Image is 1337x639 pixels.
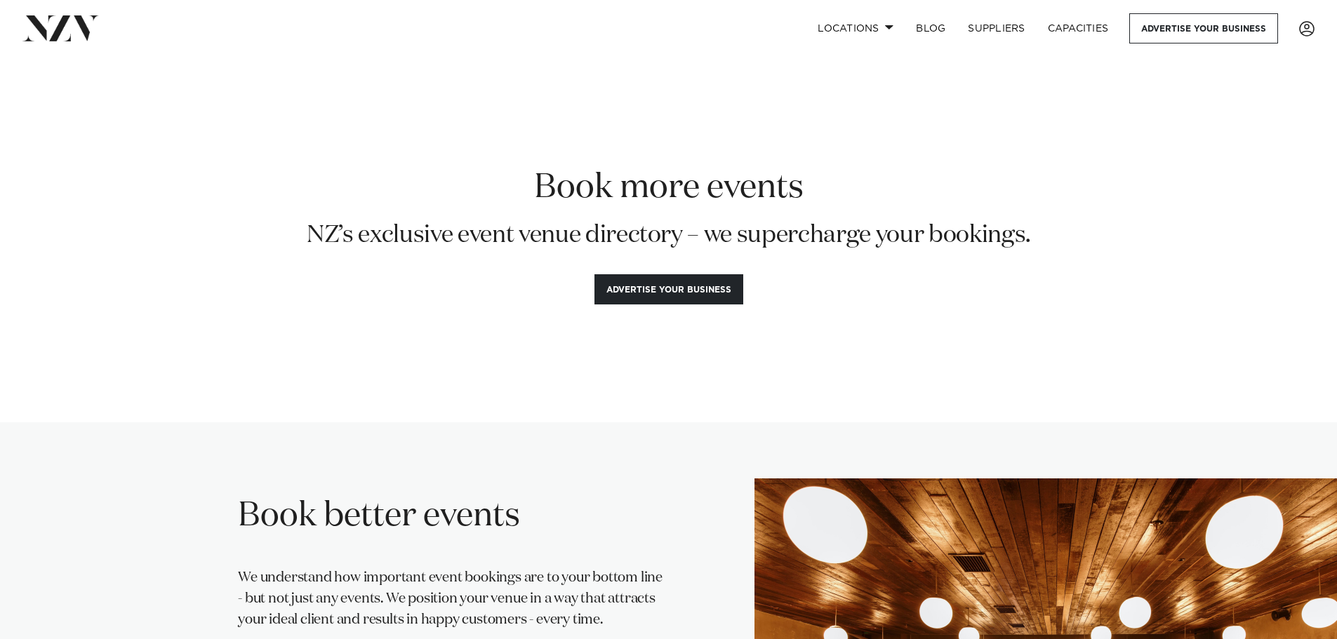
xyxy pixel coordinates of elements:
[905,13,957,43] a: BLOG
[1037,13,1120,43] a: Capacities
[594,274,743,304] button: Advertise your business
[1129,13,1278,43] a: Advertise your business
[22,15,99,41] img: nzv-logo.png
[238,567,668,630] p: We understand how important event bookings are to your bottom line - but not just any events. We ...
[164,221,1174,250] p: NZ’s exclusive event venue directory – we supercharge your bookings.
[164,166,1174,210] h1: Book more events
[957,13,1036,43] a: SUPPLIERS
[806,13,905,43] a: Locations
[238,495,668,538] h2: Book better events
